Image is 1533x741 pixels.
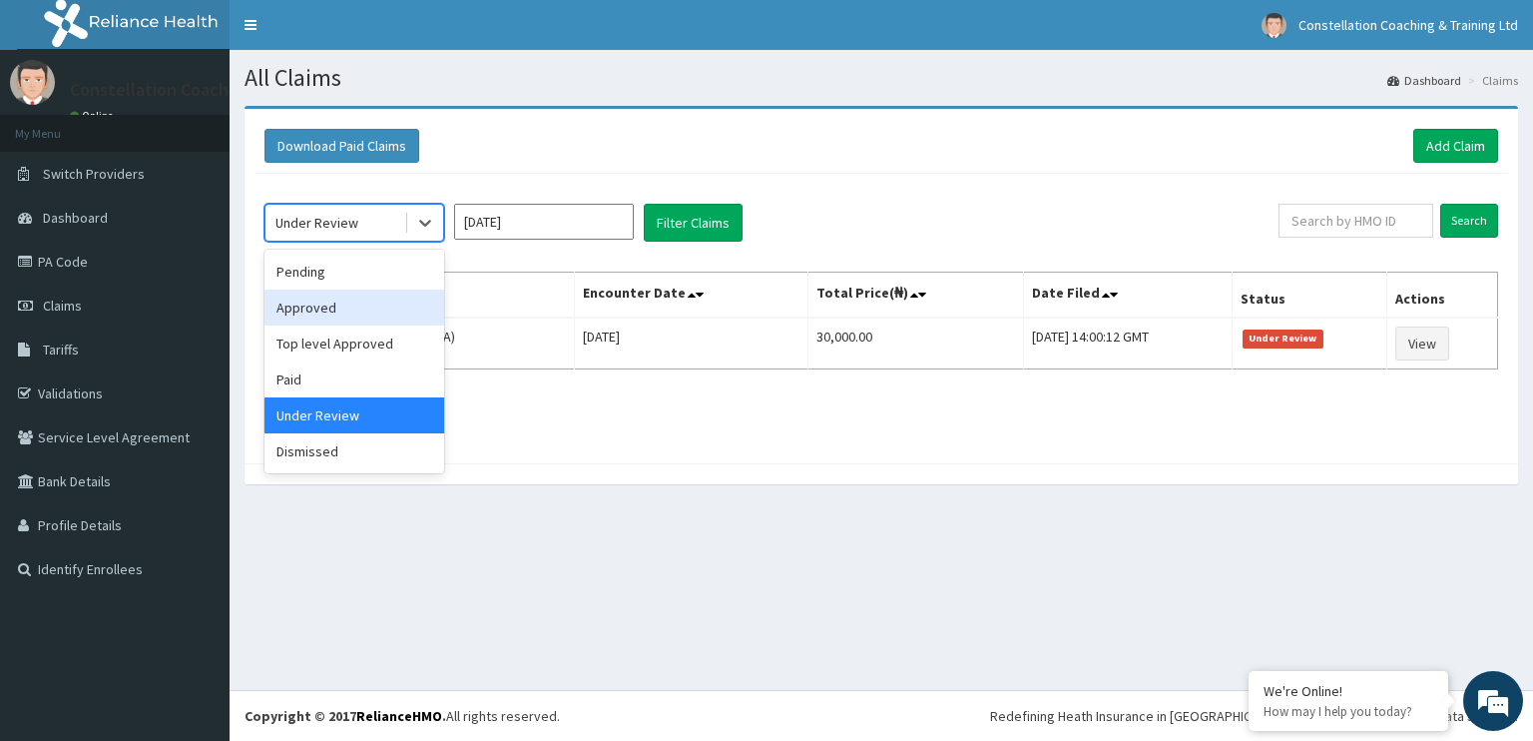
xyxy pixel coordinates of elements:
[1440,204,1498,238] input: Search
[264,326,444,362] div: Top level Approved
[1233,273,1387,319] th: Status
[230,690,1533,741] footer: All rights reserved.
[807,318,1024,370] td: 30,000.00
[70,109,118,123] a: Online
[10,60,55,105] img: User Image
[454,204,634,240] input: Select Month and Year
[264,362,444,397] div: Paid
[43,165,145,183] span: Switch Providers
[116,236,275,437] span: We're online!
[1264,703,1433,720] p: How may I help you today?
[245,65,1518,91] h1: All Claims
[37,100,81,150] img: d_794563401_company_1708531726252_794563401
[264,254,444,290] div: Pending
[1395,327,1449,361] a: View
[264,397,444,433] div: Under Review
[1024,318,1233,370] td: [DATE] 14:00:12 GMT
[1463,72,1518,89] li: Claims
[1298,16,1518,34] span: Constellation Coaching & Training Ltd
[1262,13,1286,38] img: User Image
[43,297,82,315] span: Claims
[575,318,808,370] td: [DATE]
[327,10,375,58] div: Minimize live chat window
[1024,273,1233,319] th: Date Filed
[1264,682,1433,700] div: We're Online!
[104,112,335,138] div: Chat with us now
[990,706,1518,726] div: Redefining Heath Insurance in [GEOGRAPHIC_DATA] using Telemedicine and Data Science!
[356,707,442,725] a: RelianceHMO
[43,341,79,359] span: Tariffs
[275,213,358,233] div: Under Review
[10,513,380,583] textarea: Type your message and hit 'Enter'
[245,707,446,725] strong: Copyright © 2017 .
[1387,273,1498,319] th: Actions
[264,433,444,469] div: Dismissed
[264,129,419,163] button: Download Paid Claims
[644,204,743,242] button: Filter Claims
[1387,72,1461,89] a: Dashboard
[575,273,808,319] th: Encounter Date
[1278,204,1433,238] input: Search by HMO ID
[264,290,444,326] div: Approved
[1413,129,1498,163] a: Add Claim
[1243,330,1323,348] span: Under Review
[70,81,366,99] p: Constellation Coaching & Training Ltd
[43,209,108,227] span: Dashboard
[807,273,1024,319] th: Total Price(₦)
